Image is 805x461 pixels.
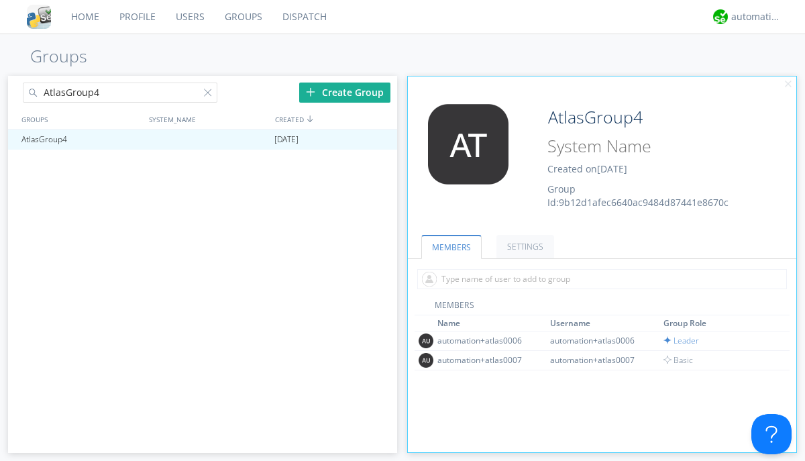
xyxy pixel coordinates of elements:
[18,109,142,129] div: GROUPS
[306,87,315,97] img: plus.svg
[23,83,217,103] input: Search groups
[547,183,729,209] span: Group Id: 9b12d1afec6640ac9484d87441e8670c
[496,235,554,258] a: SETTINGS
[784,80,793,89] img: cancel.svg
[146,109,272,129] div: SYSTEM_NAME
[18,130,144,150] div: AtlasGroup4
[731,10,782,23] div: automation+atlas
[437,354,538,366] div: automation+atlas0007
[421,235,482,259] a: MEMBERS
[663,354,693,366] span: Basic
[548,315,661,331] th: Toggle SortBy
[661,315,775,331] th: Toggle SortBy
[437,335,538,346] div: automation+atlas0006
[543,104,759,131] input: Group Name
[597,162,627,175] span: [DATE]
[419,353,433,368] img: 373638.png
[299,83,390,103] div: Create Group
[713,9,728,24] img: d2d01cd9b4174d08988066c6d424eccd
[663,335,699,346] span: Leader
[272,109,398,129] div: CREATED
[27,5,51,29] img: cddb5a64eb264b2086981ab96f4c1ba7
[550,354,651,366] div: automation+atlas0007
[417,269,787,289] input: Type name of user to add to group
[415,299,790,315] div: MEMBERS
[8,130,397,150] a: AtlasGroup4[DATE]
[550,335,651,346] div: automation+atlas0006
[418,104,519,185] img: 373638.png
[274,130,299,150] span: [DATE]
[543,134,759,159] input: System Name
[547,162,627,175] span: Created on
[435,315,549,331] th: Toggle SortBy
[751,414,792,454] iframe: Toggle Customer Support
[419,334,433,348] img: 373638.png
